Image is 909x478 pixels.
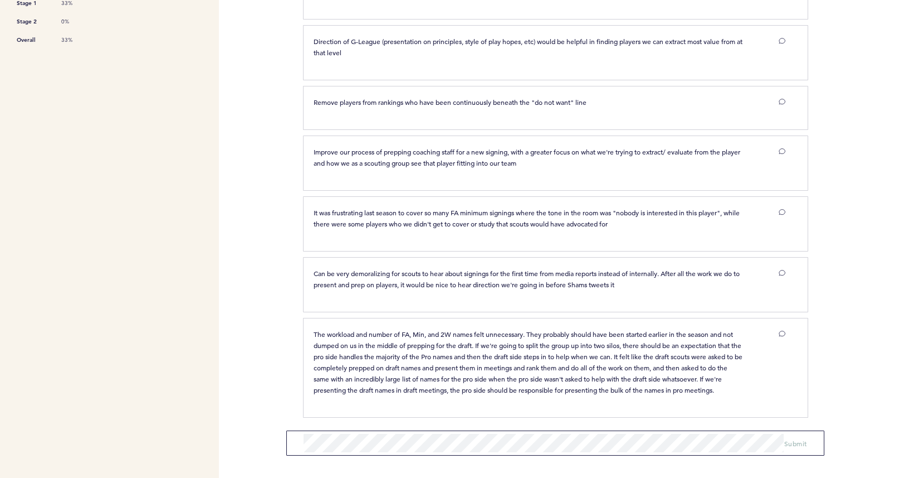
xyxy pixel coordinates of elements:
[784,439,807,448] span: Submit
[61,36,95,44] span: 33%
[314,37,744,57] span: Direction of G-League (presentation on principles, style of play hopes, etc) would be helpful in ...
[314,147,742,167] span: Improve our process of prepping coaching staff for a new signing, with a greater focus on what we...
[784,438,807,449] button: Submit
[17,16,50,27] span: Stage 2
[17,35,50,46] span: Overall
[314,208,741,228] span: It was frustrating last season to cover so many FA minimum signings where the tone in the room wa...
[61,18,95,26] span: 0%
[314,98,587,107] span: Remove players from rankings who have been continuously beneath the "do not want" line
[314,269,741,289] span: Can be very demoralizing for scouts to hear about signings for the first time from media reports ...
[314,330,744,394] span: The workload and number of FA, Min, and 2W names felt unnecessary. They probably should have been...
